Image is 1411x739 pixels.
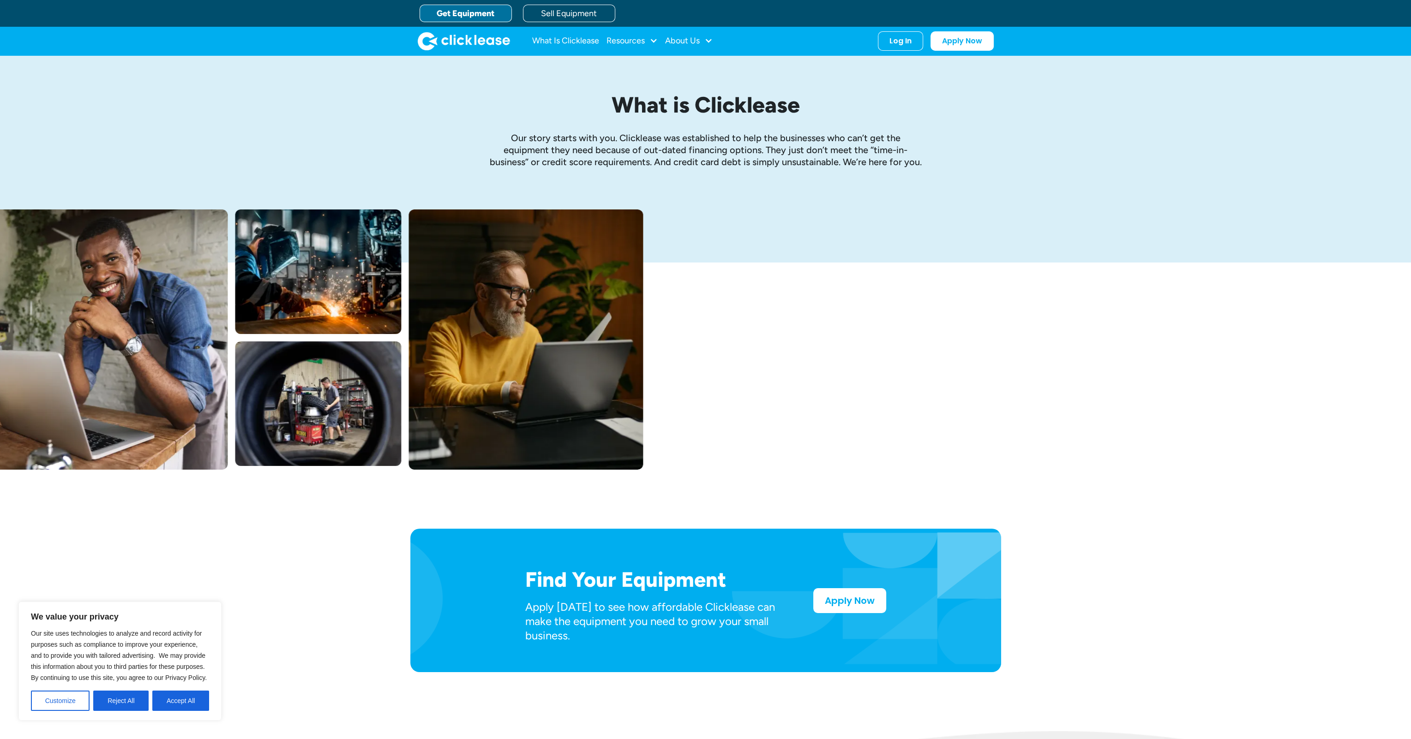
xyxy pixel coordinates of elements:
button: Customize [31,691,90,711]
img: A welder in a large mask working on a large pipe [235,209,401,334]
img: Bearded man in yellow sweter typing on his laptop while sitting at his desk [408,209,643,470]
a: Apply Now [813,588,886,613]
img: A man fitting a new tire on a rim [235,341,401,466]
img: Clicklease logo [418,32,510,50]
p: Our story starts with you. Clicklease was established to help the businesses who can’t get the eq... [489,132,923,168]
p: We value your privacy [31,611,209,622]
a: Apply Now [931,31,994,51]
button: Reject All [93,691,149,711]
a: Get Equipment [420,5,512,22]
span: Our site uses technologies to analyze and record activity for purposes such as compliance to impr... [31,630,207,681]
h1: What is Clicklease [489,93,923,117]
div: We value your privacy [18,602,222,721]
a: home [418,32,510,50]
button: Accept All [152,691,209,711]
div: About Us [665,32,713,50]
div: Resources [606,32,658,50]
p: Apply [DATE] to see how affordable Clicklease can make the equipment you need to grow your small ... [525,600,784,643]
a: Sell Equipment [523,5,615,22]
div: Log In [889,36,912,46]
h2: Find Your Equipment [525,567,784,591]
a: What Is Clicklease [532,32,599,50]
